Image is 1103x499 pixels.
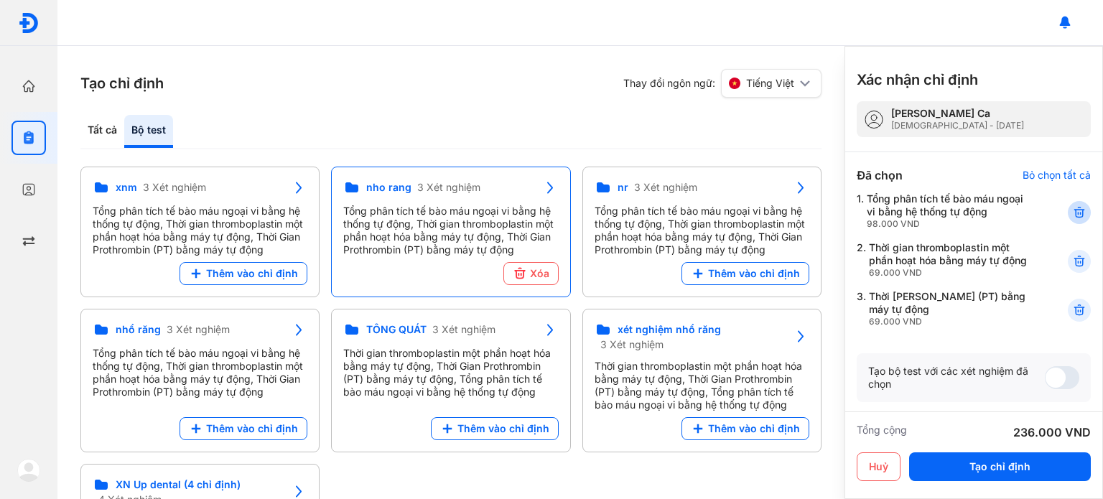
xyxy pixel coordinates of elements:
[618,323,721,336] span: xét nghiệm nhổ răng
[80,73,164,93] h3: Tạo chỉ định
[116,323,161,336] span: nhổ răng
[595,360,809,411] div: Thời gian thromboplastin một phần hoạt hóa bằng máy tự động, Thời Gian Prothrombin (PT) bằng máy ...
[746,77,794,90] span: Tiếng Việt
[595,205,809,256] div: Tổng phân tích tế bào máu ngoại vi bằng hệ thống tự động, Thời gian thromboplastin một phần hoạt ...
[93,205,307,256] div: Tổng phân tích tế bào máu ngoại vi bằng hệ thống tự động, Thời gian thromboplastin một phần hoạt ...
[857,452,900,481] button: Huỷ
[17,459,40,482] img: logo
[600,338,664,351] span: 3 Xét nghiệm
[366,323,427,336] span: TỔNG QUÁT
[124,115,173,148] div: Bộ test
[869,290,1033,327] div: Thời [PERSON_NAME] (PT) bằng máy tự động
[708,267,800,280] span: Thêm vào chỉ định
[167,323,230,336] span: 3 Xét nghiệm
[618,181,628,194] span: nr
[857,70,978,90] h3: Xác nhận chỉ định
[457,422,549,435] span: Thêm vào chỉ định
[868,365,1045,391] div: Tạo bộ test với các xét nghiệm đã chọn
[869,241,1033,279] div: Thời gian thromboplastin một phần hoạt hóa bằng máy tự động
[857,424,907,441] div: Tổng cộng
[206,422,298,435] span: Thêm vào chỉ định
[857,290,1033,327] div: 3.
[18,12,39,34] img: logo
[891,107,1024,120] div: [PERSON_NAME] Ca
[143,181,206,194] span: 3 Xét nghiệm
[116,181,137,194] span: xnm
[503,262,559,285] button: Xóa
[417,181,480,194] span: 3 Xét nghiệm
[180,262,307,285] button: Thêm vào chỉ định
[206,267,298,280] span: Thêm vào chỉ định
[93,347,307,398] div: Tổng phân tích tế bào máu ngoại vi bằng hệ thống tự động, Thời gian thromboplastin một phần hoạt ...
[180,417,307,440] button: Thêm vào chỉ định
[80,115,124,148] div: Tất cả
[869,316,1033,327] div: 69.000 VND
[681,262,809,285] button: Thêm vào chỉ định
[867,218,1033,230] div: 98.000 VND
[1013,424,1091,441] div: 236.000 VND
[857,167,903,184] div: Đã chọn
[623,69,822,98] div: Thay đổi ngôn ngữ:
[891,120,1024,131] div: [DEMOGRAPHIC_DATA] - [DATE]
[867,192,1033,230] div: Tổng phân tích tế bào máu ngoại vi bằng hệ thống tự động
[909,452,1091,481] button: Tạo chỉ định
[343,347,558,398] div: Thời gian thromboplastin một phần hoạt hóa bằng máy tự động, Thời Gian Prothrombin (PT) bằng máy ...
[857,241,1033,279] div: 2.
[869,267,1033,279] div: 69.000 VND
[1023,169,1091,182] div: Bỏ chọn tất cả
[634,181,697,194] span: 3 Xét nghiệm
[116,478,241,491] span: XN Up dental (4 chỉ định)
[366,181,411,194] span: nho rang
[343,205,558,256] div: Tổng phân tích tế bào máu ngoại vi bằng hệ thống tự động, Thời gian thromboplastin một phần hoạt ...
[857,192,1033,230] div: 1.
[431,417,559,440] button: Thêm vào chỉ định
[708,422,800,435] span: Thêm vào chỉ định
[681,417,809,440] button: Thêm vào chỉ định
[432,323,495,336] span: 3 Xét nghiệm
[530,267,549,280] span: Xóa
